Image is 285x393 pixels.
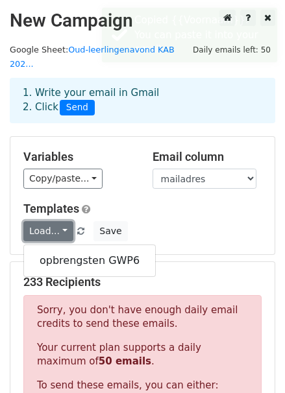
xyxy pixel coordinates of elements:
[37,379,248,392] p: To send these emails, you can either:
[23,150,133,164] h5: Variables
[60,100,95,115] span: Send
[24,250,155,271] a: opbrengsten GWP6
[153,150,262,164] h5: Email column
[37,304,248,331] p: Sorry, you don't have enough daily email credits to send these emails.
[23,202,79,215] a: Templates
[10,45,175,69] small: Google Sheet:
[134,13,272,57] div: Copied {{Voornaam}}. You can paste it into your email.
[10,10,275,32] h2: New Campaign
[93,221,127,241] button: Save
[37,341,248,368] p: Your current plan supports a daily maximum of .
[23,275,262,289] h5: 233 Recipients
[220,331,285,393] iframe: Chat Widget
[10,45,175,69] a: Oud-leerlingenavond KAB 202...
[13,86,272,115] div: 1. Write your email in Gmail 2. Click
[220,331,285,393] div: Chatwidget
[99,355,151,367] strong: 50 emails
[23,169,103,189] a: Copy/paste...
[23,221,73,241] a: Load...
